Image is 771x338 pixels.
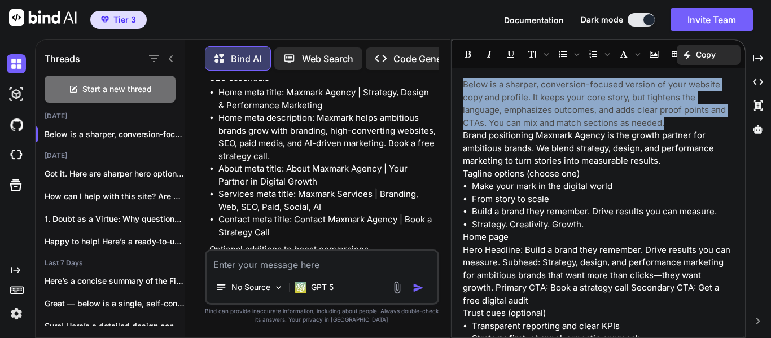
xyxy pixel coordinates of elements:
[218,213,437,239] li: Contact meta title: Contact Maxmark Agency | Book a Strategy Call
[36,151,185,160] h2: [DATE]
[504,14,564,26] button: Documentation
[90,11,147,29] button: premiumTier 3
[113,14,136,25] span: Tier 3
[45,298,185,309] p: Great — below is a single, self-contained...
[9,9,77,26] img: Bind AI
[218,188,437,213] li: Services meta title: Maxmark Services | Branding, Web, SEO, Paid, Social, AI
[463,244,734,308] p: Hero Headline: Build a brand they remember. Drive results you can measure. Subhead: Strategy, des...
[101,16,109,23] img: premium
[522,45,551,64] span: Font size
[45,275,185,287] p: Here’s a concise summary of the Fify247...
[472,205,734,218] li: Build a brand they remember. Drive results you can measure.
[583,45,612,64] span: Insert Ordered List
[463,307,734,320] p: Trust cues (optional)
[218,112,437,163] li: Home meta description: Maxmark helps ambitious brands grow with branding, high-converting website...
[7,85,26,104] img: darkAi-studio
[463,78,734,129] p: Below is a sharper, conversion-focused version of your website copy and profile. It keeps your co...
[45,213,185,225] p: 1. Doubt as a Virtue: Why questions...
[45,52,80,65] h1: Threads
[7,304,26,323] img: settings
[501,45,521,64] span: Underline
[36,112,185,121] h2: [DATE]
[7,146,26,165] img: cloudideIcon
[218,86,437,112] li: Home meta title: Maxmark Agency | Strategy, Design & Performance Marketing
[665,45,686,64] span: Insert table
[391,281,404,294] img: attachment
[205,307,439,324] p: Bind can provide inaccurate information, including about people. Always double-check its answers....
[472,180,734,193] li: Make your mark in the digital world
[614,45,643,64] span: Font family
[671,8,753,31] button: Invite Team
[472,193,734,206] li: From story to scale
[458,45,478,64] span: Bold
[209,243,437,256] p: Optional additions to boost conversions
[45,129,185,140] p: Below is a sharper, conversion-focused v...
[82,84,152,95] span: Start a new thread
[218,163,437,188] li: About meta title: About Maxmark Agency | Your Partner in Digital Growth
[463,231,734,244] p: Home page
[479,45,500,64] span: Italic
[311,282,334,293] p: GPT 5
[45,236,185,247] p: Happy to help! Here’s a ready-to-use social...
[295,282,306,293] img: GPT 5
[393,52,462,65] p: Code Generator
[7,54,26,73] img: darkChat
[302,52,353,65] p: Web Search
[45,168,185,179] p: Got it. Here are sharper hero options th...
[7,115,26,134] img: githubDark
[644,45,664,64] span: Insert Image
[463,168,734,181] p: Tagline options (choose one)
[463,129,734,168] p: Brand positioning Maxmark Agency is the growth partner for ambitious brands. We blend strategy, d...
[231,52,261,65] p: Bind AI
[472,320,734,333] li: Transparent reporting and clear KPIs
[274,283,283,292] img: Pick Models
[36,258,185,267] h2: Last 7 Days
[504,15,564,25] span: Documentation
[45,191,185,202] p: How can I help with this site? Are you r...
[45,321,185,332] p: Sure! Here’s a detailed design concept for...
[553,45,582,64] span: Insert Unordered List
[581,14,623,25] span: Dark mode
[413,282,424,293] img: icon
[472,218,734,231] li: Strategy. Creativity. Growth.
[231,282,270,293] p: No Source
[696,49,716,60] p: Copy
